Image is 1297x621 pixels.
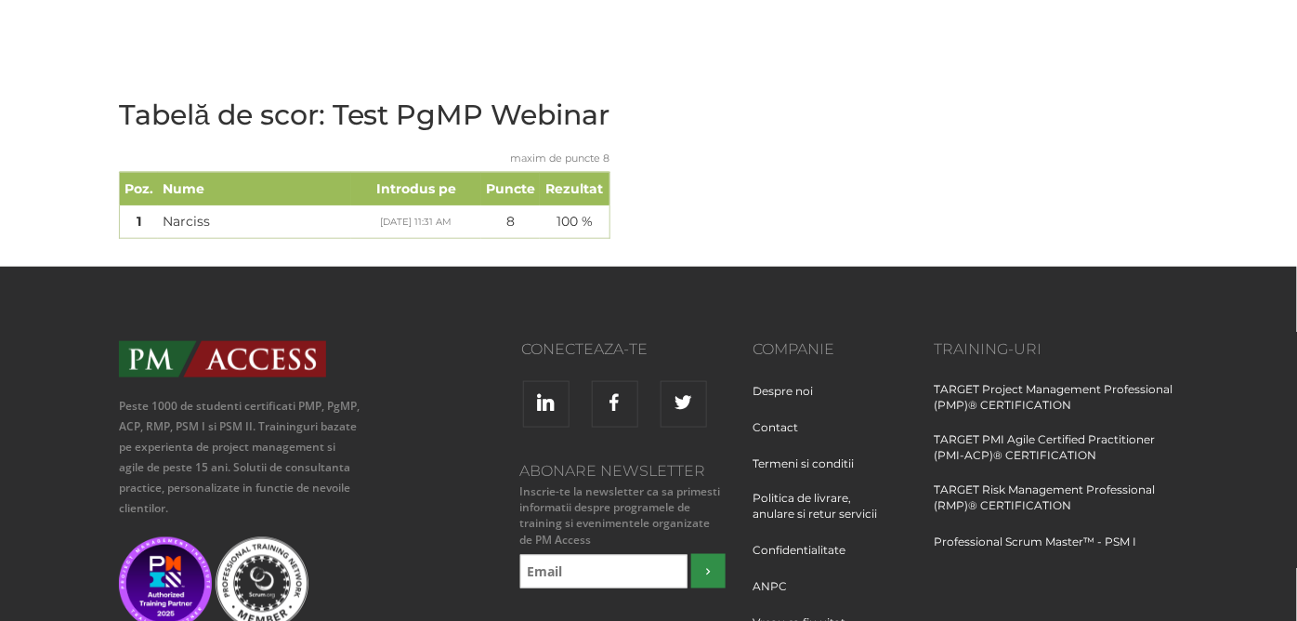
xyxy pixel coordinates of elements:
[753,383,828,417] a: Despre noi
[540,172,609,205] th: Rezultat
[753,341,907,358] h3: Companie
[119,396,363,519] p: Peste 1000 de studenti certificati PMP, PgMP, ACP, RMP, PSM I si PSM II. Traininguri bazate pe ex...
[935,534,1137,568] a: Professional Scrum Master™ - PSM I
[516,483,726,548] small: Inscrie-te la newsletter ca sa primesti informatii despre programele de training si evenimentele ...
[935,341,1179,358] h3: Training-uri
[351,205,481,239] td: [DATE] 11:31 AM
[520,555,688,588] input: Email
[935,431,1179,482] a: TARGET PMI Agile Certified Practitioner (PMI-ACP)® CERTIFICATION
[753,542,860,576] a: Confidentialitate
[481,172,540,205] th: Puncte
[481,205,540,239] td: 8
[753,578,802,613] a: ANPC
[391,341,648,358] h3: Conecteaza-te
[119,99,610,130] h2: Tabelă de scor: Test PgMP Webinar
[753,456,869,490] a: Termeni si conditii
[753,419,813,454] a: Contact
[935,482,1179,532] a: TARGET Risk Management Professional (RMP)® CERTIFICATION
[753,490,907,540] a: Politica de livrare, anulare si retur servicii
[158,205,351,239] td: Narciss
[120,205,159,239] td: 1
[158,172,351,205] th: Nume
[935,381,1179,431] a: TARGET Project Management Professional (PMP)® CERTIFICATION
[516,463,726,480] h3: Abonare Newsletter
[119,139,610,172] caption: maxim de puncte 8
[540,205,609,239] td: 100 %
[119,341,326,377] img: PMAccess
[120,172,159,205] th: Poz.
[351,172,481,205] th: Introdus pe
